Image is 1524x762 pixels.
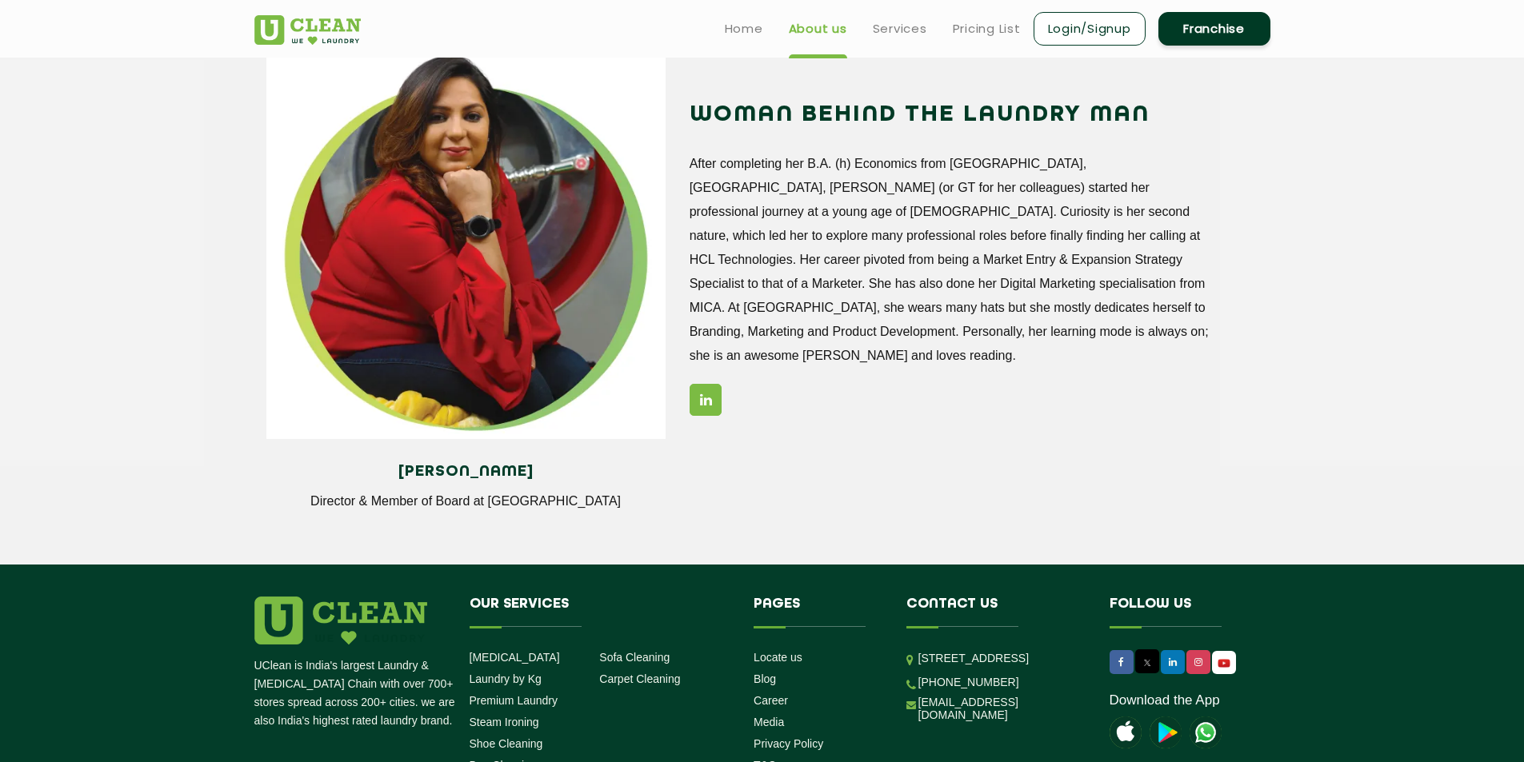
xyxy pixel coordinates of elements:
[789,19,847,38] a: About us
[1110,692,1220,708] a: Download the App
[690,96,1218,134] h2: WOMAN BEHIND THE LAUNDRY MAN
[918,676,1019,688] a: [PHONE_NUMBER]
[1150,716,1182,748] img: playstoreicon.png
[599,651,670,664] a: Sofa Cleaning
[254,656,458,730] p: UClean is India's largest Laundry & [MEDICAL_DATA] Chain with over 700+ stores spread across 200+...
[690,152,1218,368] p: After completing her B.A. (h) Economics from [GEOGRAPHIC_DATA], [GEOGRAPHIC_DATA], [PERSON_NAME] ...
[599,672,680,685] a: Carpet Cleaning
[470,672,542,685] a: Laundry by Kg
[470,716,539,728] a: Steam Ironing
[1214,655,1234,672] img: UClean Laundry and Dry Cleaning
[1190,716,1222,748] img: UClean Laundry and Dry Cleaning
[470,694,558,707] a: Premium Laundry
[254,596,427,644] img: logo.png
[470,651,560,664] a: [MEDICAL_DATA]
[754,651,802,664] a: Locate us
[254,15,361,45] img: UClean Laundry and Dry Cleaning
[278,494,654,509] p: Director & Member of Board at [GEOGRAPHIC_DATA]
[754,672,776,685] a: Blog
[873,19,927,38] a: Services
[754,716,784,728] a: Media
[918,649,1086,668] p: [STREET_ADDRESS]
[725,19,763,38] a: Home
[1110,716,1142,748] img: apple-icon.png
[906,596,1086,627] h4: Contact us
[918,696,1086,721] a: [EMAIL_ADDRESS][DOMAIN_NAME]
[1158,12,1270,46] a: Franchise
[1034,12,1146,46] a: Login/Signup
[754,694,788,707] a: Career
[754,596,882,627] h4: Pages
[278,463,654,481] h4: [PERSON_NAME]
[266,40,666,439] img: Gunjan_11zon.webp
[470,596,730,627] h4: Our Services
[470,737,543,750] a: Shoe Cleaning
[1110,596,1250,627] h4: Follow us
[953,19,1021,38] a: Pricing List
[754,737,823,750] a: Privacy Policy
